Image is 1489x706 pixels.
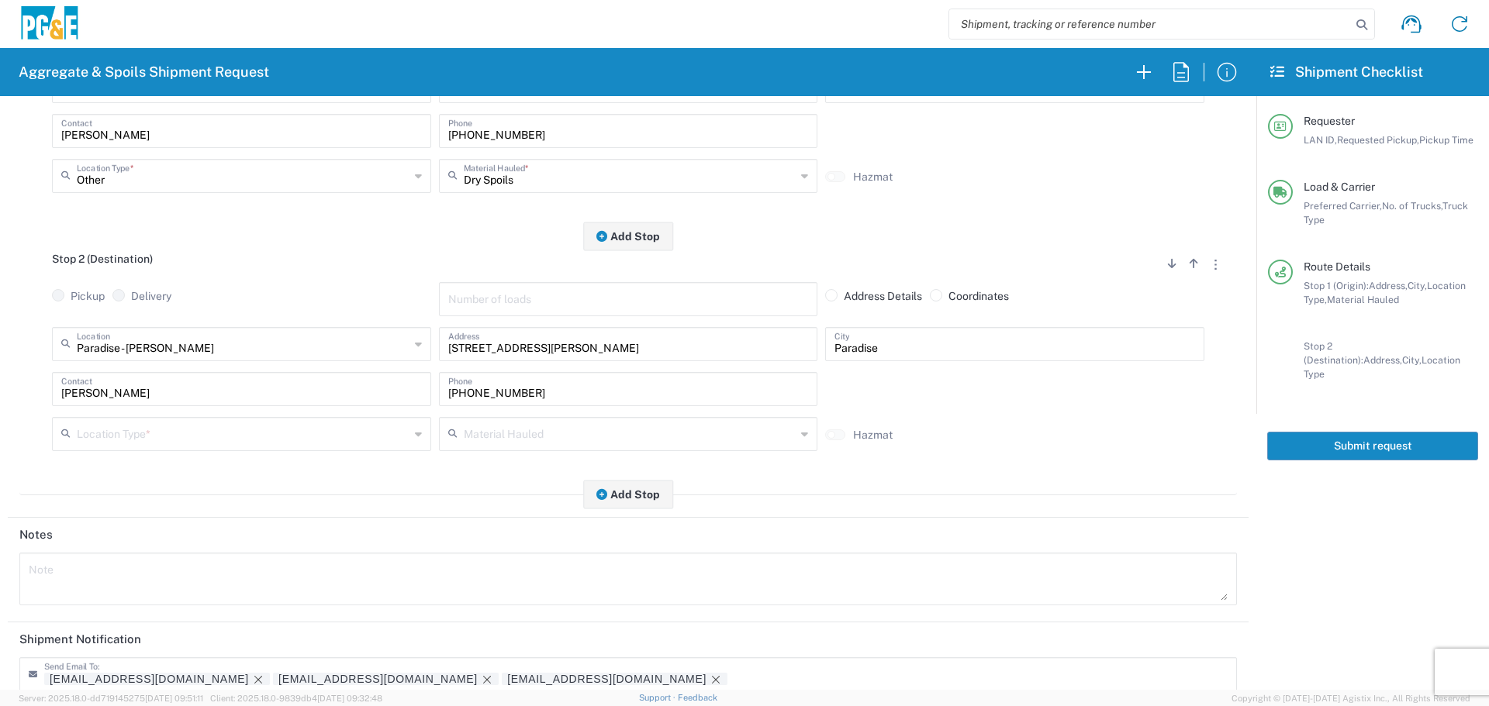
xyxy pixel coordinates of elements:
[1304,181,1375,193] span: Load & Carrier
[1270,63,1423,81] h2: Shipment Checklist
[1304,340,1363,366] span: Stop 2 (Destination):
[1304,280,1369,291] span: Stop 1 (Origin):
[278,673,478,686] div: skkj@pge.com
[1337,134,1419,146] span: Requested Pickup,
[1327,294,1399,305] span: Material Hauled
[1382,200,1442,212] span: No. of Trucks,
[210,694,382,703] span: Client: 2025.18.0-9839db4
[583,480,673,508] button: Add Stop
[278,673,493,686] div: skkj@pge.com
[706,673,722,686] delete-icon: Remove tag
[507,673,706,686] div: GCSpoilsTruckRequest@pge.com
[317,694,382,703] span: [DATE] 09:32:48
[1369,280,1408,291] span: Address,
[1419,134,1473,146] span: Pickup Time
[507,673,722,686] div: GCSpoilsTruckRequest@pge.com
[678,693,717,702] a: Feedback
[1232,691,1470,705] span: Copyright © [DATE]-[DATE] Agistix Inc., All Rights Reserved
[1408,280,1427,291] span: City,
[639,693,678,702] a: Support
[478,673,493,686] delete-icon: Remove tag
[19,527,53,542] h2: Notes
[825,289,922,303] label: Address Details
[145,694,203,703] span: [DATE] 09:51:11
[50,673,264,686] div: MJRS@pge.com
[949,9,1351,39] input: Shipment, tracking or reference number
[1402,354,1422,366] span: City,
[52,253,153,265] span: Stop 2 (Destination)
[19,6,81,43] img: pge
[583,222,673,250] button: Add Stop
[249,673,264,686] delete-icon: Remove tag
[1363,354,1402,366] span: Address,
[19,632,141,647] h2: Shipment Notification
[1267,432,1478,460] button: Submit request
[19,694,203,703] span: Server: 2025.18.0-dd719145275
[930,289,1009,303] label: Coordinates
[1304,260,1370,273] span: Route Details
[1304,115,1355,127] span: Requester
[1304,200,1382,212] span: Preferred Carrier,
[853,428,893,442] label: Hazmat
[19,63,269,81] h2: Aggregate & Spoils Shipment Request
[1304,134,1337,146] span: LAN ID,
[50,673,249,686] div: MJRS@pge.com
[853,170,893,184] label: Hazmat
